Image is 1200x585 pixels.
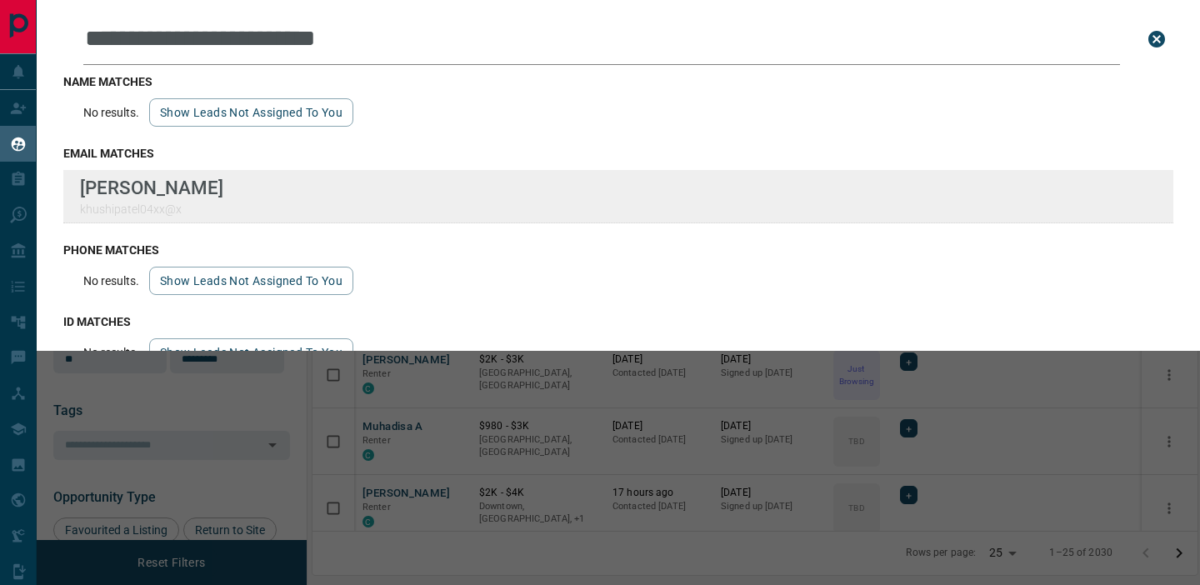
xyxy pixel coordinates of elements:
h3: email matches [63,147,1173,160]
button: show leads not assigned to you [149,267,353,295]
p: No results. [83,274,139,287]
button: show leads not assigned to you [149,338,353,367]
h3: id matches [63,315,1173,328]
p: khushipatel04xx@x [80,202,223,216]
p: No results. [83,346,139,359]
p: No results. [83,106,139,119]
h3: name matches [63,75,1173,88]
p: [PERSON_NAME] [80,177,223,198]
button: close search bar [1140,22,1173,56]
button: show leads not assigned to you [149,98,353,127]
h3: phone matches [63,243,1173,257]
